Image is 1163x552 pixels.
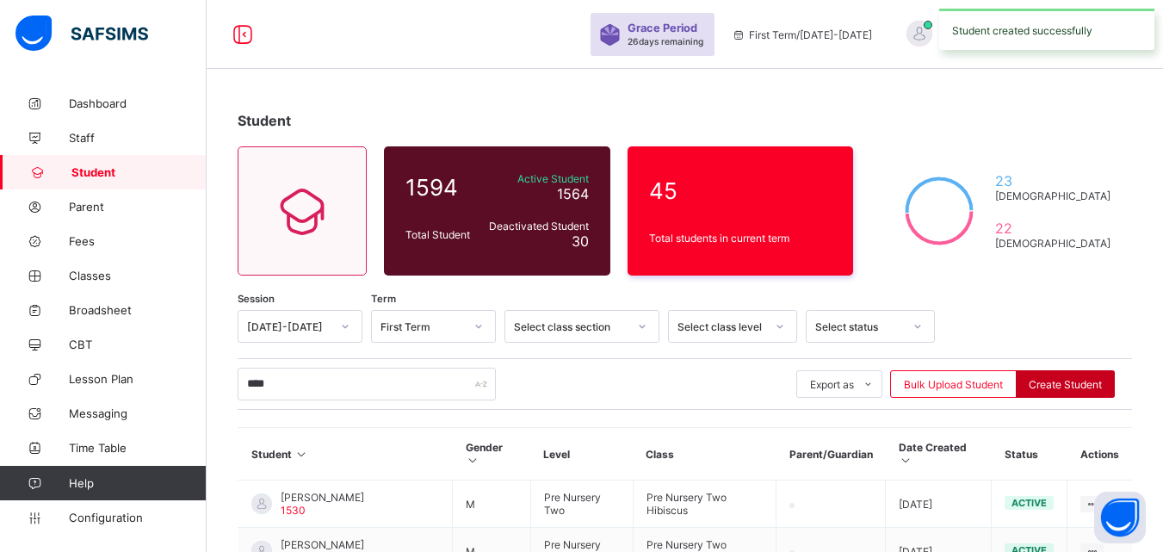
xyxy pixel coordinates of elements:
[69,511,206,524] span: Configuration
[995,220,1110,237] span: 22
[69,234,207,248] span: Fees
[69,476,206,490] span: Help
[69,406,207,420] span: Messaging
[1094,492,1146,543] button: Open asap
[1067,428,1132,481] th: Actions
[15,16,148,52] img: safsims
[380,320,464,333] div: First Term
[599,24,621,46] img: sticker-purple.71386a28dfed39d6af7621340158ba97.svg
[530,428,633,481] th: Level
[649,232,832,245] span: Total students in current term
[815,320,903,333] div: Select status
[69,269,207,282] span: Classes
[904,378,1003,391] span: Bulk Upload Student
[238,293,275,305] span: Session
[995,172,1110,189] span: 23
[633,481,776,528] td: Pre Nursery Two Hibiscus
[486,172,589,185] span: Active Student
[238,112,291,129] span: Student
[628,36,703,47] span: 26 days remaining
[992,428,1067,481] th: Status
[69,338,207,351] span: CBT
[371,293,396,305] span: Term
[899,454,913,467] i: Sort in Ascending Order
[71,165,207,179] span: Student
[453,481,531,528] td: M
[886,428,992,481] th: Date Created
[732,28,872,41] span: session/term information
[633,428,776,481] th: Class
[1029,378,1102,391] span: Create Student
[1011,497,1047,509] span: active
[557,185,589,202] span: 1564
[405,174,477,201] span: 1594
[995,237,1110,250] span: [DEMOGRAPHIC_DATA]
[776,428,886,481] th: Parent/Guardian
[886,481,992,528] td: [DATE]
[69,131,207,145] span: Staff
[889,21,1130,49] div: MiracleJob
[995,189,1110,202] span: [DEMOGRAPHIC_DATA]
[281,491,364,504] span: [PERSON_NAME]
[247,320,331,333] div: [DATE]-[DATE]
[677,320,765,333] div: Select class level
[486,220,589,233] span: Deactivated Student
[69,441,207,455] span: Time Table
[649,177,832,204] span: 45
[401,224,481,245] div: Total Student
[530,481,633,528] td: Pre Nursery Two
[810,378,854,391] span: Export as
[453,428,531,481] th: Gender
[466,454,480,467] i: Sort in Ascending Order
[238,428,453,481] th: Student
[572,233,589,250] span: 30
[69,372,207,386] span: Lesson Plan
[69,200,207,214] span: Parent
[69,96,207,110] span: Dashboard
[69,303,207,317] span: Broadsheet
[514,320,628,333] div: Select class section
[294,448,309,461] i: Sort in Ascending Order
[939,9,1154,50] div: Student created successfully
[281,504,306,517] span: 1530
[281,538,364,551] span: [PERSON_NAME]
[628,22,697,34] span: Grace Period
